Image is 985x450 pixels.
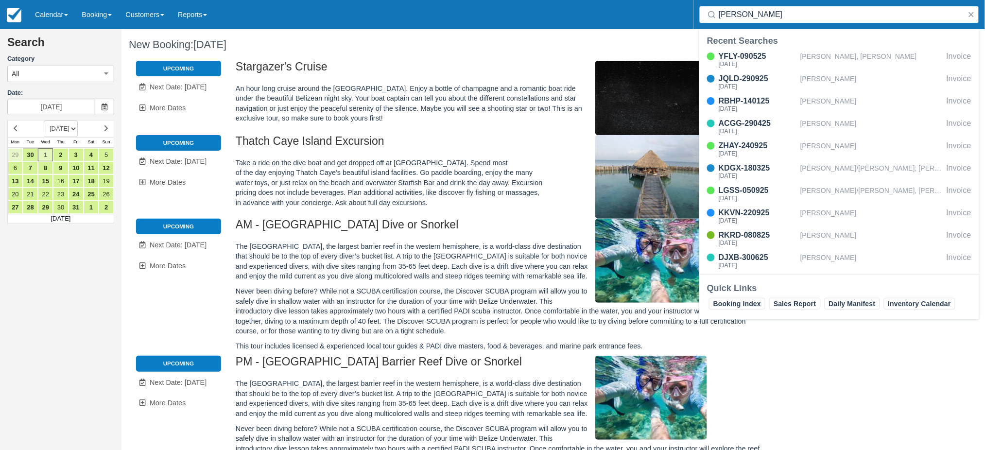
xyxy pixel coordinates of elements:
[69,161,84,174] a: 10
[84,188,99,201] a: 25
[236,61,764,79] h2: Stargazer's Cruise
[99,137,114,148] th: Sun
[719,51,796,62] div: YFLY-090525
[136,373,221,393] a: Next Date: [DATE]
[150,262,186,270] span: More Dates
[150,379,207,386] span: Next Date: [DATE]
[719,218,796,224] div: [DATE]
[236,379,764,418] p: The [GEOGRAPHIC_DATA], the largest barrier reef in the western hemisphere, is a world-class dive ...
[69,148,84,161] a: 3
[800,185,943,203] div: [PERSON_NAME]/[PERSON_NAME], [PERSON_NAME]/[PERSON_NAME]; [PERSON_NAME]/[PERSON_NAME], [PERSON_NA...
[150,178,186,186] span: More Dates
[53,148,68,161] a: 2
[947,95,971,114] div: Invoice
[84,174,99,188] a: 18
[84,148,99,161] a: 4
[719,173,796,179] div: [DATE]
[719,140,796,152] div: ZHAY-240925
[947,229,971,248] div: Invoice
[719,6,964,23] input: Search ( / )
[236,356,764,374] h2: PM - [GEOGRAPHIC_DATA] Barrier Reef Dive or Snorkel
[69,188,84,201] a: 24
[136,135,221,151] li: Upcoming
[825,298,880,310] a: Daily Manifest
[7,66,114,82] button: All
[69,137,84,148] th: Fri
[84,137,99,148] th: Sat
[53,201,68,214] a: 30
[38,161,53,174] a: 8
[150,104,186,112] span: More Dates
[38,137,53,148] th: Wed
[947,162,971,181] div: Invoice
[595,219,707,303] img: M294-1
[38,174,53,188] a: 15
[12,69,19,79] span: All
[800,162,943,181] div: [PERSON_NAME]/[PERSON_NAME]; [PERSON_NAME]/[PERSON_NAME]
[99,188,114,201] a: 26
[719,84,796,89] div: [DATE]
[236,286,764,336] p: Never been diving before? While not a SCUBA certification course, the Discover SCUBA program will...
[719,73,796,85] div: JQLD-290925
[69,201,84,214] a: 31
[193,38,226,51] span: [DATE]
[38,148,53,161] a: 1
[8,161,23,174] a: 6
[53,174,68,188] a: 16
[136,235,221,255] a: Next Date: [DATE]
[23,201,38,214] a: 28
[136,356,221,371] li: Upcoming
[719,185,796,196] div: LGSS-050925
[8,137,23,148] th: Mon
[99,148,114,161] a: 5
[699,252,979,270] a: DJXB-300625[DATE][PERSON_NAME]Invoice
[709,298,765,310] a: Booking Index
[719,262,796,268] div: [DATE]
[947,185,971,203] div: Invoice
[99,161,114,174] a: 12
[23,161,38,174] a: 7
[699,185,979,203] a: LGSS-050925[DATE][PERSON_NAME]/[PERSON_NAME], [PERSON_NAME]/[PERSON_NAME]; [PERSON_NAME]/[PERSON_...
[595,61,707,135] img: M308-1
[719,195,796,201] div: [DATE]
[7,88,114,98] label: Date:
[699,118,979,136] a: ACGG-290425[DATE][PERSON_NAME]Invoice
[707,282,971,294] div: Quick Links
[719,61,796,67] div: [DATE]
[129,39,484,51] h1: New Booking:
[699,73,979,91] a: JQLD-290925[DATE][PERSON_NAME]Invoice
[800,207,943,225] div: [PERSON_NAME]
[947,51,971,69] div: Invoice
[699,162,979,181] a: KDGX-180325[DATE][PERSON_NAME]/[PERSON_NAME]; [PERSON_NAME]/[PERSON_NAME]Invoice
[719,128,796,134] div: [DATE]
[719,207,796,219] div: KKVN-220925
[8,188,23,201] a: 20
[947,252,971,270] div: Invoice
[99,174,114,188] a: 19
[7,36,114,54] h2: Search
[719,118,796,129] div: ACGG-290425
[136,219,221,234] li: Upcoming
[699,51,979,69] a: YFLY-090525[DATE][PERSON_NAME], [PERSON_NAME]Invoice
[719,95,796,107] div: RBHP-140125
[769,298,820,310] a: Sales Report
[719,229,796,241] div: RKRD-080825
[719,252,796,263] div: DJXB-300625
[236,242,764,281] p: The [GEOGRAPHIC_DATA], the largest barrier reef in the western hemisphere, is a world-class dive ...
[707,35,971,47] div: Recent Searches
[84,201,99,214] a: 1
[947,140,971,158] div: Invoice
[53,137,68,148] th: Thu
[38,201,53,214] a: 29
[236,341,764,351] p: This tour includes licensed & experienced local tour guides & PADI dive masters, food & beverages...
[136,152,221,172] a: Next Date: [DATE]
[136,77,221,97] a: Next Date: [DATE]
[99,201,114,214] a: 2
[150,399,186,407] span: More Dates
[69,174,84,188] a: 17
[8,148,23,161] a: 29
[8,214,114,224] td: [DATE]
[150,83,207,91] span: Next Date: [DATE]
[800,229,943,248] div: [PERSON_NAME]
[800,73,943,91] div: [PERSON_NAME]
